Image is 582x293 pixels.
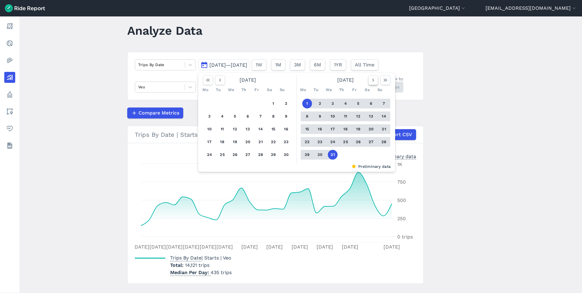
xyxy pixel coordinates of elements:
button: 24 [205,150,214,160]
button: 13 [243,124,253,134]
button: 26 [353,137,363,147]
div: Sa [362,85,372,95]
a: Analyze [4,72,15,83]
button: 27 [366,137,376,147]
tspan: [DATE] [149,244,166,250]
button: 6 [243,111,253,121]
button: 1M [271,59,285,70]
tspan: [DATE] [133,244,149,250]
div: Su [277,85,287,95]
button: 14 [256,124,265,134]
button: 4 [217,111,227,121]
img: Ride Report [5,4,45,12]
div: We [324,85,334,95]
button: 28 [256,150,265,160]
tspan: 0 trips [397,234,413,240]
button: 25 [341,137,350,147]
button: 13 [366,111,376,121]
span: 14,121 trips [185,262,209,268]
tspan: [DATE] [266,244,283,250]
span: Export CSV [385,131,412,138]
button: 22 [268,137,278,147]
button: 30 [315,150,325,160]
button: 8 [302,111,312,121]
span: | Starts | Veo [170,255,231,261]
div: Th [239,85,249,95]
button: 25 [217,150,227,160]
button: 29 [268,150,278,160]
div: Tu [213,85,223,95]
button: 10 [328,111,338,121]
button: 19 [353,124,363,134]
button: 16 [315,124,325,134]
button: 21 [379,124,389,134]
tspan: [DATE] [317,244,333,250]
button: 26 [230,150,240,160]
a: Policy [4,89,15,100]
button: 16 [281,124,291,134]
button: 2 [281,99,291,108]
div: Trips By Date | Starts | Veo [135,129,416,140]
tspan: [DATE] [241,244,258,250]
button: 18 [341,124,350,134]
button: 14 [379,111,389,121]
a: Report [4,21,15,32]
button: 17 [328,124,338,134]
a: Realtime [4,38,15,49]
span: Trips By Date [170,253,202,261]
div: [DATE] [201,75,295,85]
tspan: [DATE] [200,244,216,250]
span: 6M [314,61,321,69]
tspan: [DATE] [183,244,199,250]
button: 15 [268,124,278,134]
a: Health [4,123,15,134]
div: Fr [252,85,261,95]
button: 12 [353,111,363,121]
button: 30 [281,150,291,160]
button: 12 [230,124,240,134]
button: 5 [230,111,240,121]
button: 7 [379,99,389,108]
div: Mo [201,85,210,95]
button: 28 [379,137,389,147]
button: 4 [341,99,350,108]
button: 15 [302,124,312,134]
button: 3 [205,111,214,121]
a: Areas [4,106,15,117]
button: 27 [243,150,253,160]
div: Preliminary data [377,153,416,159]
div: Sa [265,85,274,95]
button: 1 [268,99,278,108]
div: We [226,85,236,95]
tspan: [DATE] [166,244,183,250]
button: 5 [353,99,363,108]
button: 1W [252,59,266,70]
button: 10 [205,124,214,134]
div: Su [375,85,385,95]
h1: Analyze Data [127,22,202,39]
button: 23 [281,137,291,147]
button: 31 [328,150,338,160]
span: Compare Metrics [138,109,179,117]
span: All Time [355,61,374,69]
span: 1W [256,61,262,69]
button: 18 [217,137,227,147]
tspan: [DATE] [384,244,400,250]
div: Mo [298,85,308,95]
button: 2 [315,99,325,108]
button: All Time [351,59,378,70]
button: 23 [315,137,325,147]
button: 11 [341,111,350,121]
a: Datasets [4,140,15,151]
button: Compare Metrics [127,108,183,118]
div: Th [337,85,346,95]
span: Total [170,262,185,268]
tspan: 750 [397,179,406,185]
div: Fr [349,85,359,95]
button: 9 [281,111,291,121]
button: 24 [328,137,338,147]
button: [DATE]—[DATE] [198,59,249,70]
button: 20 [366,124,376,134]
button: 6M [310,59,325,70]
button: 29 [302,150,312,160]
